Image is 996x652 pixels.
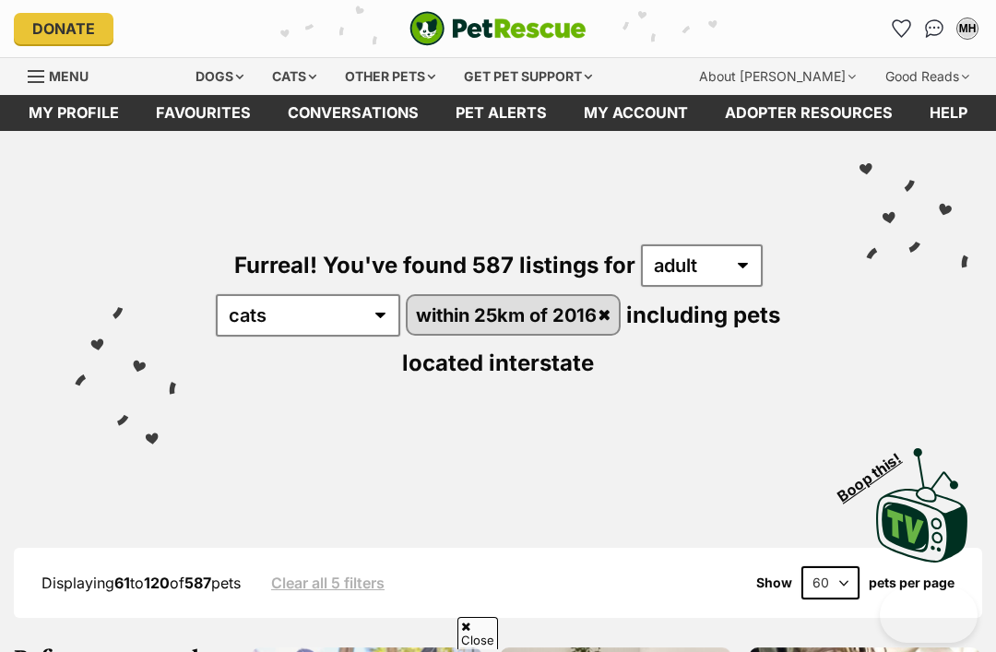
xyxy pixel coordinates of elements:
span: including pets located interstate [402,302,780,376]
a: Help [911,95,986,131]
span: Displaying to of pets [41,574,241,592]
span: Menu [49,68,89,84]
a: PetRescue [409,11,587,46]
a: Menu [28,58,101,91]
a: Donate [14,13,113,44]
div: Cats [259,58,329,95]
span: Close [457,617,498,649]
div: Good Reads [872,58,982,95]
a: Pet alerts [437,95,565,131]
a: Adopter resources [706,95,911,131]
a: Favourites [137,95,269,131]
iframe: Help Scout Beacon - Open [880,587,978,643]
button: My account [953,14,982,43]
strong: 587 [184,574,211,592]
span: Furreal! You've found 587 listings for [234,252,635,279]
div: MH [958,19,977,38]
strong: 61 [114,574,130,592]
a: My profile [10,95,137,131]
a: Boop this! [876,432,968,566]
a: Clear all 5 filters [271,575,385,591]
div: Dogs [183,58,256,95]
a: conversations [269,95,437,131]
a: Favourites [886,14,916,43]
a: within 25km of 2016 [408,296,620,334]
img: PetRescue TV logo [876,448,968,563]
a: Conversations [919,14,949,43]
strong: 120 [144,574,170,592]
img: logo-cat-932fe2b9b8326f06289b0f2fb663e598f794de774fb13d1741a6617ecf9a85b4.svg [409,11,587,46]
img: chat-41dd97257d64d25036548639549fe6c8038ab92f7586957e7f3b1b290dea8141.svg [925,19,944,38]
label: pets per page [869,575,954,590]
a: My account [565,95,706,131]
span: Boop this! [835,438,919,504]
div: Other pets [332,58,448,95]
div: About [PERSON_NAME] [686,58,869,95]
div: Get pet support [451,58,605,95]
span: Show [756,575,792,590]
ul: Account quick links [886,14,982,43]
